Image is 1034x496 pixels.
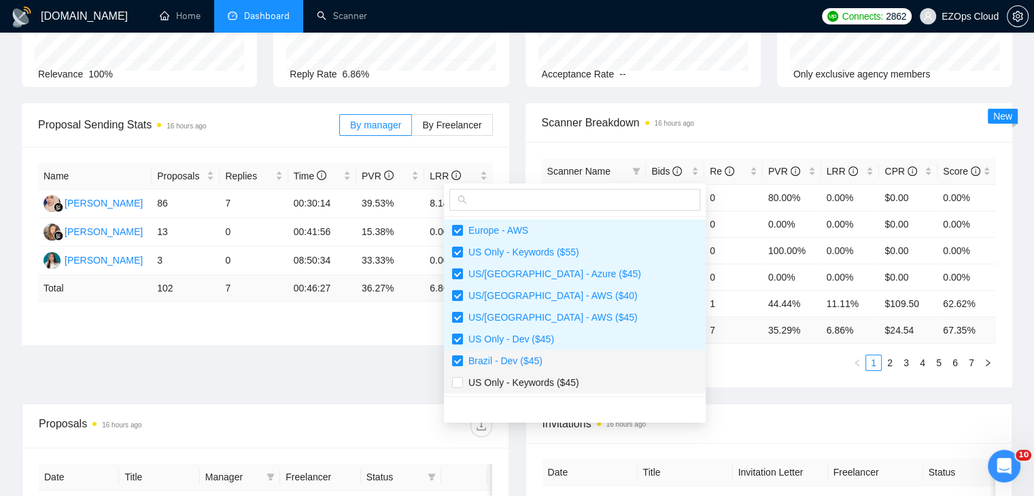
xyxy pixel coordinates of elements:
[428,473,436,481] span: filter
[763,237,821,264] td: 100.00%
[943,166,980,177] span: Score
[763,184,821,211] td: 80.00%
[44,197,143,208] a: AJ[PERSON_NAME]
[931,355,946,370] a: 5
[38,275,152,302] td: Total
[988,450,1020,482] iframe: Intercom live chat
[866,355,881,370] a: 1
[463,377,579,388] span: US Only - Keywords ($45)
[458,195,467,205] span: search
[704,211,763,237] td: 0
[763,317,821,343] td: 35.29 %
[463,225,528,236] span: Europe - AWS
[11,6,33,28] img: logo
[821,237,880,264] td: 0.00%
[356,247,424,275] td: 33.33%
[362,171,394,181] span: PVR
[849,355,865,371] button: left
[882,355,898,371] li: 2
[542,114,997,131] span: Scanner Breakdown
[964,355,979,370] a: 7
[763,264,821,290] td: 0.00%
[704,237,763,264] td: 0
[672,166,682,176] span: info-circle
[948,355,963,370] a: 6
[288,247,356,275] td: 08:50:34
[1007,5,1029,27] button: setting
[350,120,401,130] span: By manager
[963,355,980,371] li: 7
[542,415,996,432] span: Invitations
[937,317,996,343] td: 67.35 %
[882,355,897,370] a: 2
[937,237,996,264] td: 0.00%
[1016,450,1031,461] span: 10
[54,202,63,212] img: gigradar-bm.png
[424,190,492,218] td: 8.14%
[542,459,638,486] th: Date
[220,163,288,190] th: Replies
[899,355,914,370] a: 3
[54,231,63,241] img: gigradar-bm.png
[38,163,152,190] th: Name
[993,111,1012,122] span: New
[821,264,880,290] td: 0.00%
[65,253,143,268] div: [PERSON_NAME]
[152,275,220,302] td: 102
[424,247,492,275] td: 0.00%
[290,69,337,79] span: Reply Rate
[264,467,277,487] span: filter
[793,69,931,79] span: Only exclusive agency members
[879,290,937,317] td: $109.50
[463,247,579,258] span: US Only - Keywords ($55)
[937,290,996,317] td: 62.62%
[65,196,143,211] div: [PERSON_NAME]
[288,218,356,247] td: 00:41:56
[791,166,800,176] span: info-circle
[38,69,83,79] span: Relevance
[220,190,288,218] td: 7
[463,334,554,344] span: US Only - Dev ($45)
[356,190,424,218] td: 39.53%
[763,211,821,237] td: 0.00%
[947,355,963,371] li: 6
[937,211,996,237] td: 0.00%
[463,268,641,279] span: US/[GEOGRAPHIC_DATA] - Azure ($45)
[463,355,542,366] span: Brazil - Dev ($45)
[200,464,280,491] th: Manager
[879,211,937,237] td: $0.00
[102,421,141,429] time: 16 hours ago
[280,464,360,491] th: Freelancer
[266,473,275,481] span: filter
[288,275,356,302] td: 00:46:27
[821,184,880,211] td: 0.00%
[914,355,931,371] li: 4
[547,166,610,177] span: Scanner Name
[119,464,199,491] th: Title
[638,459,733,486] th: Title
[152,190,220,218] td: 86
[294,171,326,181] span: Time
[39,415,265,437] div: Proposals
[44,224,61,241] img: NK
[827,166,858,177] span: LRR
[849,355,865,371] li: Previous Page
[980,355,996,371] button: right
[725,166,734,176] span: info-circle
[542,69,615,79] span: Acceptance Rate
[704,290,763,317] td: 1
[923,459,1018,486] th: Status
[425,467,438,487] span: filter
[44,195,61,212] img: AJ
[471,421,492,431] span: download
[937,264,996,290] td: 0.00%
[704,184,763,211] td: 0
[1007,11,1028,22] span: setting
[65,224,143,239] div: [PERSON_NAME]
[220,275,288,302] td: 7
[710,166,734,177] span: Re
[733,459,828,486] th: Invitation Letter
[879,184,937,211] td: $0.00
[152,247,220,275] td: 3
[384,171,394,180] span: info-circle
